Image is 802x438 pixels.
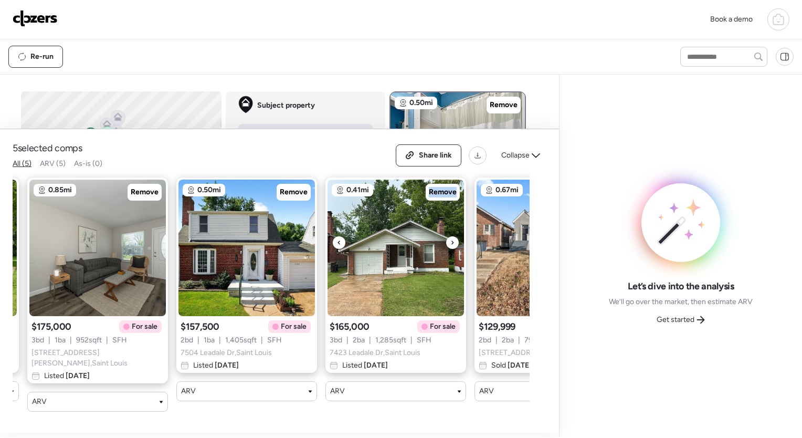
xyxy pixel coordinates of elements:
[409,98,433,108] span: 0.50mi
[419,150,452,161] span: Share link
[479,320,515,333] span: $129,999
[330,335,342,346] span: 3 bd
[353,335,365,346] span: 2 ba
[76,335,102,346] span: 952 sqft
[495,185,519,195] span: 0.67mi
[31,348,164,369] span: [STREET_ADDRESS][PERSON_NAME] , Saint Louis
[261,335,263,346] span: |
[74,159,102,168] span: As-is (0)
[479,335,491,346] span: 2 bd
[204,335,215,346] span: 1 ba
[31,320,71,333] span: $175,000
[609,297,753,307] span: We’ll go over the market, then estimate ARV
[330,320,370,333] span: $165,000
[429,187,457,197] span: Remove
[417,335,431,346] span: SFH
[181,348,272,358] span: 7504 Leadale Dr , Saint Louis
[32,397,47,407] span: ARV
[281,321,307,332] span: For sale
[280,187,308,197] span: Remove
[225,335,257,346] span: 1,405 sqft
[369,335,371,346] span: |
[44,371,90,381] span: Listed
[257,100,315,111] span: Subject property
[213,361,239,370] span: [DATE]
[132,321,157,332] span: For sale
[346,335,349,346] span: |
[30,51,54,62] span: Re-run
[64,371,90,380] span: [DATE]
[524,335,550,346] span: 792 sqft
[219,335,221,346] span: |
[48,185,72,195] span: 0.85mi
[40,159,66,168] span: ARV (5)
[70,335,72,346] span: |
[501,150,530,161] span: Collapse
[430,321,456,332] span: For sale
[330,386,345,397] span: ARV
[106,335,108,346] span: |
[13,159,31,168] span: All (5)
[710,15,753,24] span: Book a demo
[490,100,518,110] span: Remove
[31,335,44,346] span: 3 bd
[112,335,127,346] span: SFH
[193,360,239,371] span: Listed
[342,360,388,371] span: Listed
[267,335,282,346] span: SFH
[346,185,369,195] span: 0.41mi
[628,280,734,293] span: Let’s dive into the analysis
[13,10,58,27] img: Logo
[479,348,584,358] span: [STREET_ADDRESS] , Saint Louis
[330,348,420,358] span: 7423 Leadale Dr , Saint Louis
[55,335,66,346] span: 1 ba
[197,335,199,346] span: |
[362,361,388,370] span: [DATE]
[657,315,694,325] span: Get started
[48,335,50,346] span: |
[502,335,514,346] span: 2 ba
[375,335,406,346] span: 1,285 sqft
[131,187,159,197] span: Remove
[197,185,221,195] span: 0.50mi
[181,335,193,346] span: 2 bd
[506,361,532,370] span: [DATE]
[495,335,498,346] span: |
[479,386,494,397] span: ARV
[491,360,532,371] span: Sold
[518,335,520,346] span: |
[181,320,219,333] span: $157,500
[410,335,413,346] span: |
[13,142,82,154] span: 5 selected comps
[181,386,196,397] span: ARV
